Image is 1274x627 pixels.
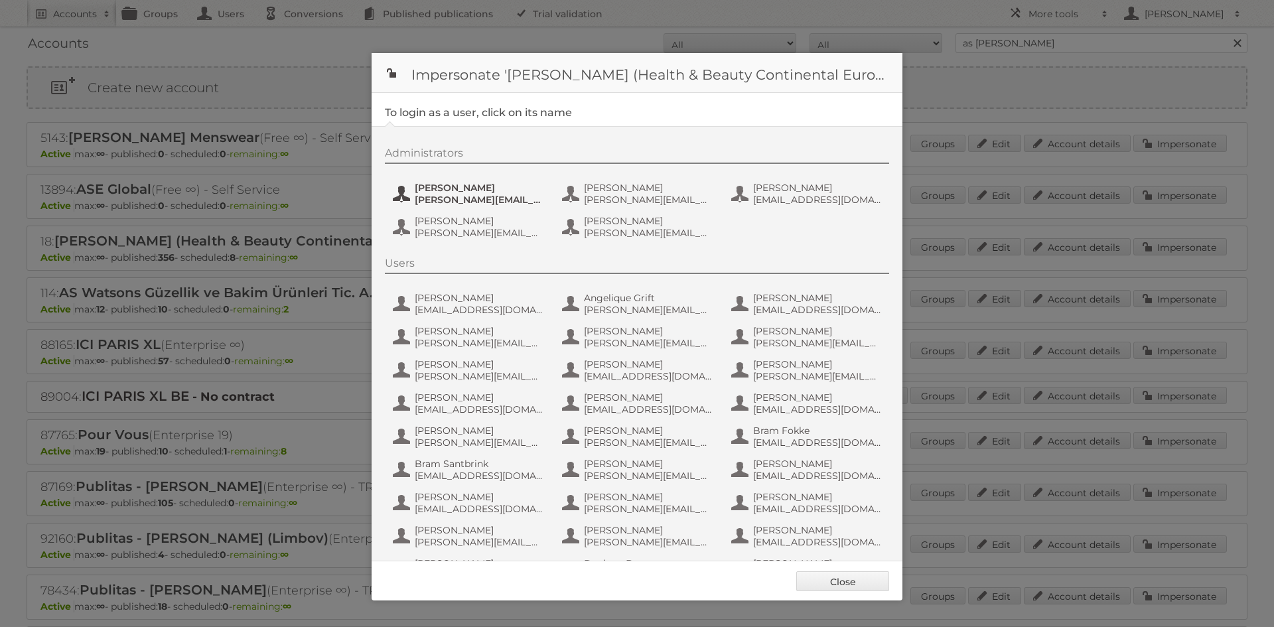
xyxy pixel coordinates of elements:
[730,357,886,383] button: [PERSON_NAME] [PERSON_NAME][EMAIL_ADDRESS][DOMAIN_NAME]
[584,182,713,194] span: [PERSON_NAME]
[730,490,886,516] button: [PERSON_NAME] [EMAIL_ADDRESS][DOMAIN_NAME]
[415,557,543,569] span: [PERSON_NAME]
[561,523,717,549] button: [PERSON_NAME] [PERSON_NAME][EMAIL_ADDRESS][DOMAIN_NAME]
[730,556,886,583] button: [PERSON_NAME] [EMAIL_ADDRESS][DOMAIN_NAME]
[730,423,886,450] button: Bram Fokke [EMAIL_ADDRESS][DOMAIN_NAME]
[415,325,543,337] span: [PERSON_NAME]
[561,423,717,450] button: [PERSON_NAME] [PERSON_NAME][EMAIL_ADDRESS][DOMAIN_NAME]
[385,147,889,164] div: Administrators
[584,437,713,449] span: [PERSON_NAME][EMAIL_ADDRESS][DOMAIN_NAME]
[753,437,882,449] span: [EMAIL_ADDRESS][DOMAIN_NAME]
[561,214,717,240] button: [PERSON_NAME] [PERSON_NAME][EMAIL_ADDRESS][DOMAIN_NAME]
[415,304,543,316] span: [EMAIL_ADDRESS][DOMAIN_NAME]
[561,357,717,383] button: [PERSON_NAME] [EMAIL_ADDRESS][DOMAIN_NAME]
[584,358,713,370] span: [PERSON_NAME]
[415,227,543,239] span: [PERSON_NAME][EMAIL_ADDRESS][DOMAIN_NAME]
[584,524,713,536] span: [PERSON_NAME]
[561,180,717,207] button: [PERSON_NAME] [PERSON_NAME][EMAIL_ADDRESS][DOMAIN_NAME]
[584,370,713,382] span: [EMAIL_ADDRESS][DOMAIN_NAME]
[753,292,882,304] span: [PERSON_NAME]
[730,523,886,549] button: [PERSON_NAME] [EMAIL_ADDRESS][DOMAIN_NAME]
[584,425,713,437] span: [PERSON_NAME]
[730,456,886,483] button: [PERSON_NAME] [EMAIL_ADDRESS][DOMAIN_NAME]
[385,257,889,274] div: Users
[385,106,572,119] legend: To login as a user, click on its name
[753,403,882,415] span: [EMAIL_ADDRESS][DOMAIN_NAME]
[584,304,713,316] span: [PERSON_NAME][EMAIL_ADDRESS][DOMAIN_NAME]
[584,325,713,337] span: [PERSON_NAME]
[753,557,882,569] span: [PERSON_NAME]
[584,458,713,470] span: [PERSON_NAME]
[584,503,713,515] span: [PERSON_NAME][EMAIL_ADDRESS][DOMAIN_NAME]
[753,491,882,503] span: [PERSON_NAME]
[415,437,543,449] span: [PERSON_NAME][EMAIL_ADDRESS][DOMAIN_NAME]
[730,180,886,207] button: [PERSON_NAME] [EMAIL_ADDRESS][DOMAIN_NAME]
[584,470,713,482] span: [PERSON_NAME][EMAIL_ADDRESS][DOMAIN_NAME]
[391,423,547,450] button: [PERSON_NAME] [PERSON_NAME][EMAIL_ADDRESS][DOMAIN_NAME]
[753,358,882,370] span: [PERSON_NAME]
[415,536,543,548] span: [PERSON_NAME][EMAIL_ADDRESS][DOMAIN_NAME]
[584,337,713,349] span: [PERSON_NAME][EMAIL_ADDRESS][DOMAIN_NAME]
[372,53,902,93] h1: Impersonate '[PERSON_NAME] (Health & Beauty Continental Europe) B.V.'
[753,304,882,316] span: [EMAIL_ADDRESS][DOMAIN_NAME]
[415,470,543,482] span: [EMAIL_ADDRESS][DOMAIN_NAME]
[415,358,543,370] span: [PERSON_NAME]
[415,370,543,382] span: [PERSON_NAME][EMAIL_ADDRESS][DOMAIN_NAME]
[391,357,547,383] button: [PERSON_NAME] [PERSON_NAME][EMAIL_ADDRESS][DOMAIN_NAME]
[753,194,882,206] span: [EMAIL_ADDRESS][DOMAIN_NAME]
[561,390,717,417] button: [PERSON_NAME] [EMAIL_ADDRESS][DOMAIN_NAME]
[415,292,543,304] span: [PERSON_NAME]
[796,571,889,591] a: Close
[584,536,713,548] span: [PERSON_NAME][EMAIL_ADDRESS][DOMAIN_NAME]
[584,292,713,304] span: Angelique Grift
[391,214,547,240] button: [PERSON_NAME] [PERSON_NAME][EMAIL_ADDRESS][DOMAIN_NAME]
[753,503,882,515] span: [EMAIL_ADDRESS][DOMAIN_NAME]
[753,182,882,194] span: [PERSON_NAME]
[561,490,717,516] button: [PERSON_NAME] [PERSON_NAME][EMAIL_ADDRESS][DOMAIN_NAME]
[753,425,882,437] span: Bram Fokke
[561,324,717,350] button: [PERSON_NAME] [PERSON_NAME][EMAIL_ADDRESS][DOMAIN_NAME]
[391,523,547,549] button: [PERSON_NAME] [PERSON_NAME][EMAIL_ADDRESS][DOMAIN_NAME]
[391,324,547,350] button: [PERSON_NAME] [PERSON_NAME][EMAIL_ADDRESS][DOMAIN_NAME]
[415,458,543,470] span: Bram Santbrink
[753,470,882,482] span: [EMAIL_ADDRESS][DOMAIN_NAME]
[415,503,543,515] span: [EMAIL_ADDRESS][DOMAIN_NAME]
[415,391,543,403] span: [PERSON_NAME]
[391,180,547,207] button: [PERSON_NAME] [PERSON_NAME][EMAIL_ADDRESS][DOMAIN_NAME]
[415,425,543,437] span: [PERSON_NAME]
[391,291,547,317] button: [PERSON_NAME] [EMAIL_ADDRESS][DOMAIN_NAME]
[753,524,882,536] span: [PERSON_NAME]
[415,403,543,415] span: [EMAIL_ADDRESS][DOMAIN_NAME]
[584,215,713,227] span: [PERSON_NAME]
[391,390,547,417] button: [PERSON_NAME] [EMAIL_ADDRESS][DOMAIN_NAME]
[753,536,882,548] span: [EMAIL_ADDRESS][DOMAIN_NAME]
[415,194,543,206] span: [PERSON_NAME][EMAIL_ADDRESS][DOMAIN_NAME]
[730,390,886,417] button: [PERSON_NAME] [EMAIL_ADDRESS][DOMAIN_NAME]
[561,291,717,317] button: Angelique Grift [PERSON_NAME][EMAIL_ADDRESS][DOMAIN_NAME]
[753,325,882,337] span: [PERSON_NAME]
[391,490,547,516] button: [PERSON_NAME] [EMAIL_ADDRESS][DOMAIN_NAME]
[584,557,713,569] span: Danique Bats
[584,491,713,503] span: [PERSON_NAME]
[753,391,882,403] span: [PERSON_NAME]
[730,291,886,317] button: [PERSON_NAME] [EMAIL_ADDRESS][DOMAIN_NAME]
[753,458,882,470] span: [PERSON_NAME]
[753,337,882,349] span: [PERSON_NAME][EMAIL_ADDRESS][DOMAIN_NAME]
[415,337,543,349] span: [PERSON_NAME][EMAIL_ADDRESS][DOMAIN_NAME]
[584,391,713,403] span: [PERSON_NAME]
[415,182,543,194] span: [PERSON_NAME]
[584,194,713,206] span: [PERSON_NAME][EMAIL_ADDRESS][DOMAIN_NAME]
[415,524,543,536] span: [PERSON_NAME]
[391,556,547,583] button: [PERSON_NAME] [EMAIL_ADDRESS][DOMAIN_NAME]
[584,403,713,415] span: [EMAIL_ADDRESS][DOMAIN_NAME]
[561,456,717,483] button: [PERSON_NAME] [PERSON_NAME][EMAIL_ADDRESS][DOMAIN_NAME]
[584,227,713,239] span: [PERSON_NAME][EMAIL_ADDRESS][DOMAIN_NAME]
[753,370,882,382] span: [PERSON_NAME][EMAIL_ADDRESS][DOMAIN_NAME]
[391,456,547,483] button: Bram Santbrink [EMAIL_ADDRESS][DOMAIN_NAME]
[561,556,717,583] button: Danique Bats [EMAIL_ADDRESS][DOMAIN_NAME]
[730,324,886,350] button: [PERSON_NAME] [PERSON_NAME][EMAIL_ADDRESS][DOMAIN_NAME]
[415,491,543,503] span: [PERSON_NAME]
[415,215,543,227] span: [PERSON_NAME]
